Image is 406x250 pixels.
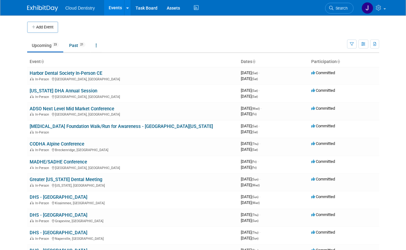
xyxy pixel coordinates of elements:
[30,177,102,182] a: Greater [US_STATE] Dental Meeting
[30,147,236,152] div: Breckenridge, [GEOGRAPHIC_DATA]
[259,88,260,93] span: -
[241,230,260,235] span: [DATE]
[362,2,373,14] img: Jessica Estrada
[30,194,87,200] a: DHS - [GEOGRAPHIC_DATA]
[241,70,260,75] span: [DATE]
[27,5,58,11] img: ExhibitDay
[252,77,258,81] span: (Sat)
[252,237,258,240] span: (Sun)
[337,59,340,64] a: Sort by Participation Type
[35,148,51,152] span: In-Person
[261,106,262,111] span: -
[35,237,51,241] span: In-Person
[241,218,258,223] span: [DATE]
[252,219,258,222] span: (Sun)
[257,159,258,164] span: -
[30,200,236,205] div: Kissimmee, [GEOGRAPHIC_DATA]
[35,77,51,81] span: In-Person
[259,141,260,146] span: -
[311,194,335,199] span: Committed
[30,148,34,151] img: In-Person Event
[35,201,51,205] span: In-Person
[252,89,258,92] span: (Sat)
[241,106,262,111] span: [DATE]
[30,212,87,218] a: DHS - [GEOGRAPHIC_DATA]
[241,112,257,116] span: [DATE]
[30,124,213,129] a: [MEDICAL_DATA] Foundation Walk/Run for Awareness - [GEOGRAPHIC_DATA][US_STATE]
[30,70,102,76] a: Harbor Dental Society In-Person CE
[259,194,260,199] span: -
[311,106,335,111] span: Committed
[241,147,258,152] span: [DATE]
[30,88,97,94] a: [US_STATE] DHA Annual Session
[35,166,51,170] span: In-Person
[309,57,379,67] th: Participation
[30,230,87,235] a: DHS - [GEOGRAPHIC_DATA]
[78,42,85,47] span: 21
[259,212,260,217] span: -
[241,183,260,187] span: [DATE]
[252,213,258,217] span: (Thu)
[241,124,260,128] span: [DATE]
[259,177,260,181] span: -
[241,165,257,170] span: [DATE]
[238,57,309,67] th: Dates
[311,88,335,93] span: Committed
[252,160,257,163] span: (Fri)
[30,165,236,170] div: [GEOGRAPHIC_DATA], [GEOGRAPHIC_DATA]
[65,40,90,51] a: Past21
[241,177,260,181] span: [DATE]
[311,124,335,128] span: Committed
[30,166,34,169] img: In-Person Event
[252,148,258,151] span: (Sat)
[241,76,258,81] span: [DATE]
[311,177,335,181] span: Committed
[30,76,236,81] div: [GEOGRAPHIC_DATA], [GEOGRAPHIC_DATA]
[241,194,260,199] span: [DATE]
[30,184,34,187] img: In-Person Event
[30,237,34,240] img: In-Person Event
[311,230,335,235] span: Committed
[311,70,335,75] span: Committed
[259,70,260,75] span: -
[30,95,34,98] img: In-Person Event
[30,236,236,241] div: Naperville, [GEOGRAPHIC_DATA]
[27,22,58,33] button: Add Event
[241,94,258,99] span: [DATE]
[30,218,236,223] div: Grapevine, [GEOGRAPHIC_DATA]
[241,159,258,164] span: [DATE]
[27,40,63,51] a: Upcoming23
[241,212,260,217] span: [DATE]
[241,236,258,240] span: [DATE]
[252,112,257,116] span: (Fri)
[252,71,258,75] span: (Sat)
[325,3,354,14] a: Search
[30,201,34,204] img: In-Person Event
[30,141,84,147] a: CODHA Alpine Conference
[241,129,258,134] span: [DATE]
[252,107,260,110] span: (Wed)
[252,195,258,199] span: (Sun)
[30,159,87,165] a: MADHE/SADHE Conference
[252,231,258,234] span: (Thu)
[30,112,34,116] img: In-Person Event
[52,42,59,47] span: 23
[252,178,258,181] span: (Sun)
[30,112,236,117] div: [GEOGRAPHIC_DATA], [GEOGRAPHIC_DATA]
[35,130,51,134] span: In-Person
[35,95,51,99] span: In-Person
[30,130,34,133] img: In-Person Event
[30,183,236,188] div: [US_STATE], [GEOGRAPHIC_DATA]
[41,59,44,64] a: Sort by Event Name
[252,184,260,187] span: (Wed)
[311,212,335,217] span: Committed
[259,230,260,235] span: -
[35,219,51,223] span: In-Person
[259,124,260,128] span: -
[30,94,236,99] div: [GEOGRAPHIC_DATA], [GEOGRAPHIC_DATA]
[252,142,258,146] span: (Thu)
[252,125,258,128] span: (Sat)
[252,130,258,134] span: (Sat)
[311,159,335,164] span: Committed
[252,166,257,169] span: (Fri)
